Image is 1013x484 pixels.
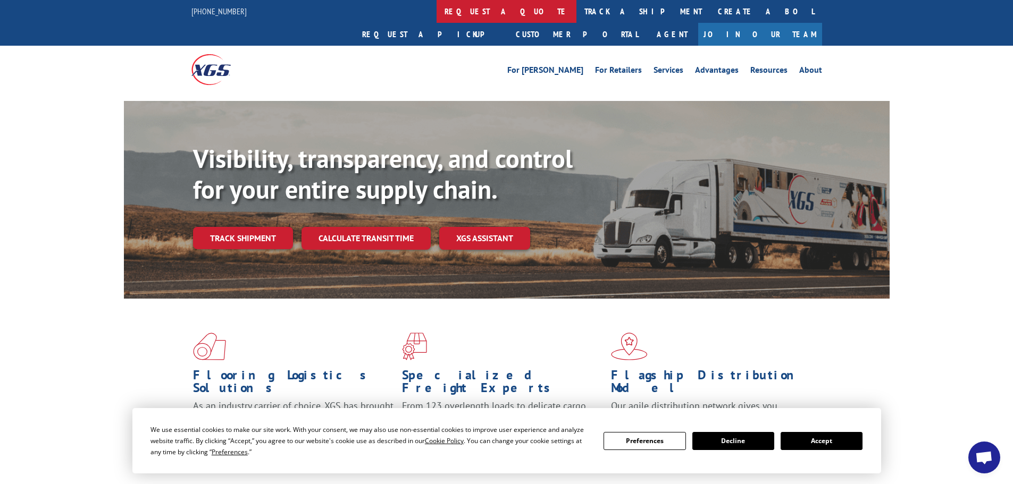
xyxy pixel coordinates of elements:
a: For Retailers [595,66,642,78]
button: Decline [692,432,774,450]
a: Services [654,66,683,78]
div: Cookie Consent Prompt [132,408,881,473]
p: From 123 overlength loads to delicate cargo, our experienced staff knows the best way to move you... [402,400,603,447]
a: Join Our Team [698,23,822,46]
a: Resources [750,66,788,78]
b: Visibility, transparency, and control for your entire supply chain. [193,142,573,206]
div: We use essential cookies to make our site work. With your consent, we may also use non-essential ... [150,424,591,457]
img: xgs-icon-flagship-distribution-model-red [611,333,648,360]
a: [PHONE_NUMBER] [191,6,247,16]
a: Calculate transit time [302,227,431,250]
img: xgs-icon-focused-on-flooring-red [402,333,427,360]
span: Our agile distribution network gives you nationwide inventory management on demand. [611,400,807,424]
a: About [799,66,822,78]
a: For [PERSON_NAME] [507,66,583,78]
span: Cookie Policy [425,436,464,445]
a: Customer Portal [508,23,646,46]
span: Preferences [212,447,248,456]
a: Request a pickup [354,23,508,46]
h1: Flagship Distribution Model [611,369,812,400]
div: Open chat [968,441,1000,473]
button: Accept [781,432,863,450]
button: Preferences [604,432,685,450]
h1: Flooring Logistics Solutions [193,369,394,400]
a: Track shipment [193,227,293,249]
img: xgs-icon-total-supply-chain-intelligence-red [193,333,226,360]
a: XGS ASSISTANT [439,227,530,250]
a: Agent [646,23,698,46]
span: As an industry carrier of choice, XGS has brought innovation and dedication to flooring logistics... [193,400,394,437]
a: Advantages [695,66,739,78]
h1: Specialized Freight Experts [402,369,603,400]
